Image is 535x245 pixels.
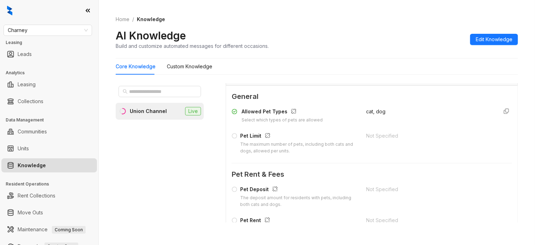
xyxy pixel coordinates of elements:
[1,158,97,172] li: Knowledge
[240,132,358,141] div: Pet Limit
[116,29,186,42] h2: AI Knowledge
[123,89,128,94] span: search
[366,216,492,224] div: Not Specified
[116,63,156,70] div: Core Knowledge
[7,6,12,15] img: logo
[232,91,512,102] span: General
[240,186,358,195] div: Pet Deposit
[18,189,55,203] a: Rent Collections
[114,15,131,23] a: Home
[1,206,97,220] li: Move Outs
[116,42,269,50] div: Build and customize automated messages for different occasions.
[366,108,385,114] span: cat, dog
[132,15,134,23] li: /
[240,195,358,208] div: The deposit amount for residents with pets, including both cats and dogs.
[232,169,512,180] span: Pet Rent & Fees
[1,222,97,237] li: Maintenance
[366,132,492,140] div: Not Specified
[18,94,43,108] a: Collections
[6,39,98,46] h3: Leasing
[1,142,97,156] li: Units
[167,63,212,70] div: Custom Knowledge
[6,181,98,187] h3: Resident Operations
[470,34,518,45] button: Edit Knowledge
[242,117,323,124] div: Select which types of pets are allowed
[476,36,512,43] span: Edit Knowledge
[1,189,97,203] li: Rent Collections
[6,70,98,76] h3: Analytics
[6,117,98,123] h3: Data Management
[242,108,323,117] div: Allowed Pet Types
[1,125,97,139] li: Communities
[8,25,88,36] span: Charney
[52,226,86,234] span: Coming Soon
[18,125,47,139] a: Communities
[18,206,43,220] a: Move Outs
[130,107,167,115] div: Union Channel
[1,94,97,108] li: Collections
[185,107,201,115] span: Live
[18,158,46,172] a: Knowledge
[240,216,358,226] div: Pet Rent
[1,77,97,92] li: Leasing
[366,186,492,193] div: Not Specified
[18,77,36,92] a: Leasing
[240,141,358,155] div: The maximum number of pets, including both cats and dogs, allowed per units.
[18,47,32,61] a: Leads
[18,142,29,156] a: Units
[1,47,97,61] li: Leads
[137,16,165,22] span: Knowledge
